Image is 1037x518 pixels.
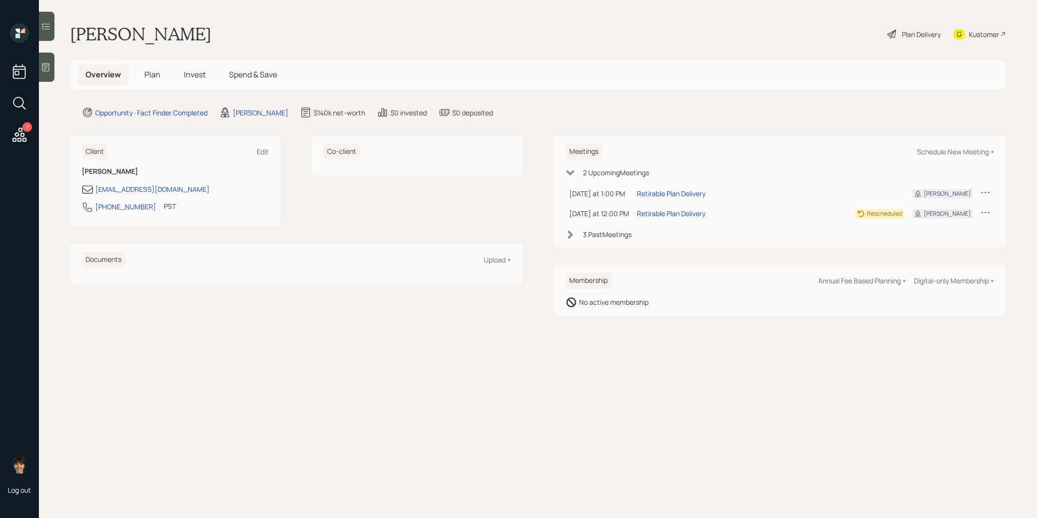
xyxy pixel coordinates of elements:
div: Upload + [484,255,511,264]
div: [DATE] at 12:00 PM [569,208,629,219]
div: Rescheduled [867,209,902,218]
div: $140k net-worth [314,108,365,118]
h6: Documents [82,252,125,268]
div: Retirable Plan Delivery [637,208,705,219]
div: [EMAIL_ADDRESS][DOMAIN_NAME] [95,184,210,194]
div: [PERSON_NAME] [233,108,288,118]
div: 2 Upcoming Meeting s [583,167,649,178]
img: treva-nostdahl-headshot.png [10,454,29,474]
div: 3 Past Meeting s [583,229,632,240]
h6: Meetings [565,144,602,160]
div: Schedule New Meeting + [917,147,994,156]
span: Spend & Save [229,69,277,80]
div: $0 deposited [452,108,493,118]
div: Opportunity · Fact Finder Completed [95,108,208,118]
div: $0 invested [390,108,427,118]
div: Plan Delivery [902,29,941,39]
span: Plan [144,69,160,80]
div: [PHONE_NUMBER] [95,202,156,212]
div: Edit [257,147,269,156]
div: No active membership [579,297,649,307]
div: Annual Fee Based Planning + [818,276,906,285]
div: Retirable Plan Delivery [637,188,705,199]
span: Invest [184,69,206,80]
h6: Membership [565,273,612,289]
div: 7 [22,122,32,132]
div: Log out [8,485,31,495]
div: Kustomer [969,29,999,39]
h6: Co-client [323,144,360,160]
div: [PERSON_NAME] [924,189,971,198]
h6: [PERSON_NAME] [82,167,269,176]
div: Digital-only Membership + [914,276,994,285]
span: Overview [86,69,121,80]
h1: [PERSON_NAME] [70,23,211,45]
div: [DATE] at 1:00 PM [569,188,629,199]
h6: Client [82,144,108,160]
div: [PERSON_NAME] [924,209,971,218]
div: PST [164,201,176,211]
